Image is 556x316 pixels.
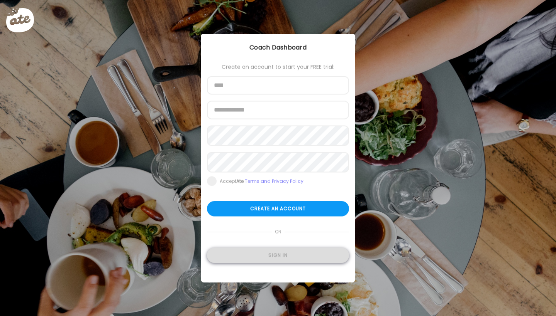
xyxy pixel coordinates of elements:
[272,224,285,240] span: or
[207,64,349,70] div: Create an account to start your FREE trial:
[207,248,349,263] div: Sign in
[201,43,355,52] div: Coach Dashboard
[236,178,244,185] b: Ate
[207,201,349,217] div: Create an account
[245,178,303,185] a: Terms and Privacy Policy
[220,178,303,185] div: Accept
